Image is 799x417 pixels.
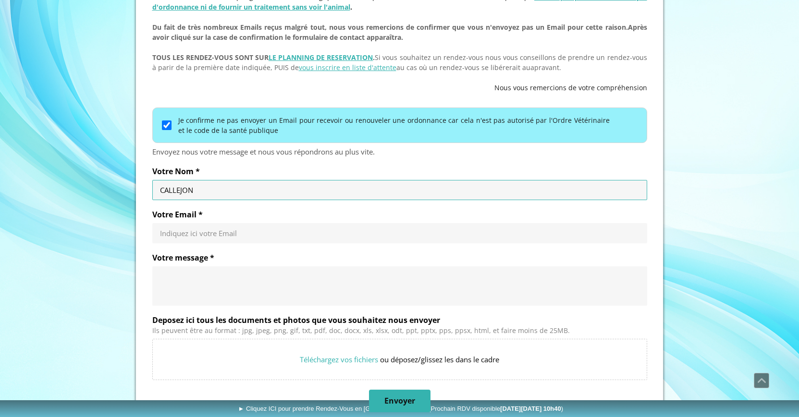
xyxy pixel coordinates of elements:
label: Votre Nom * [152,167,647,176]
div: Envoyez nous votre message et nous vous répondrons au plus vite. [152,147,647,157]
a: Défiler vers le haut [754,373,769,388]
label: Deposez ici tous les documents et photos que vous souhaitez nous envoyer [152,315,647,325]
span: Défiler vers le haut [754,373,769,388]
span: Si vous souhaitez un rendez-vous nous vous conseillons de prendre un rendez-vous à parir de la pr... [152,53,647,72]
label: Votre Email * [152,210,647,219]
label: Votre message * [152,253,647,262]
span: Envoyer [384,396,415,406]
span: Après avoir cliqué sur la case de confirmation le formulaire de contact apparaîtra. [152,23,647,42]
span: Nous vous remercions de votre compréhension [494,83,647,92]
input: Votre Nom * [160,185,639,195]
strong: TOUS LES RENDEZ-VOUS SONT SUR . [152,53,375,62]
a: vous inscrire en liste d'attente [299,63,396,72]
label: Je confirme ne pas envoyer un Email pour recevoir ou renouveler une ordonnance car cela n'est pas... [178,115,610,135]
span: Du fait de très nombreux Emails reçus malgré tout, nous vous remercions de confirmer que vous n'e... [152,23,628,32]
input: Votre Email * [160,228,639,238]
div: Ils peuvent être au format : jpg, jpeg, png, gif, txt, pdf, doc, docx, xls, xlsx, odt, ppt, pptx,... [152,327,647,335]
button: Envoyer [369,390,430,412]
a: LE PLANNING DE RESERVATION [269,53,373,62]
